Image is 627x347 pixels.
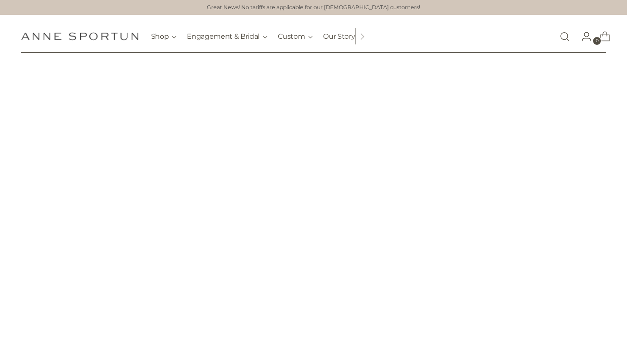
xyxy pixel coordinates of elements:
a: Great News! No tariffs are applicable for our [DEMOGRAPHIC_DATA] customers! [207,3,420,12]
span: 0 [593,37,601,45]
a: Open cart modal [593,28,610,45]
a: Our Story [323,27,355,46]
button: Shop [151,27,177,46]
a: Open search modal [556,28,573,45]
a: Go to the account page [574,28,592,45]
button: Custom [278,27,313,46]
button: Engagement & Bridal [187,27,267,46]
a: Anne Sportun Fine Jewellery [21,32,138,40]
